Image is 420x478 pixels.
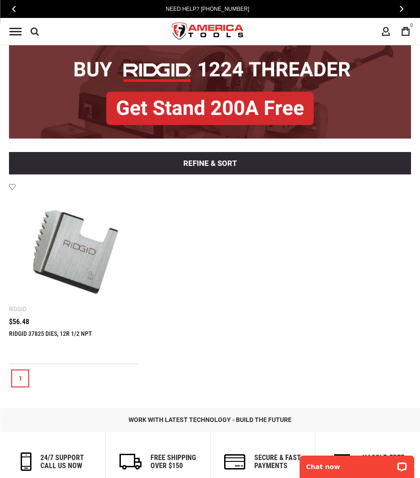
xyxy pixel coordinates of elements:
[163,4,252,13] a: Need Help? [PHONE_NUMBER]
[9,42,411,49] a: BOGO: Buy RIDGID® 1224 Threader, Get Stand 200A Free!
[12,5,16,12] span: Previous
[9,28,22,35] div: Menu
[9,305,27,313] div: Ridgid
[9,330,92,337] a: RIDGID 37825 DIES, 12R 1/2 NPT
[11,369,29,387] a: 1
[9,318,29,326] span: $56.48
[164,15,252,48] img: America Tools
[9,42,411,139] img: BOGO: Buy RIDGID® 1224 Threader, Get Stand 200A Free!
[9,152,411,174] button: Refine & sort
[410,23,413,28] span: 0
[397,23,414,40] a: 0
[400,5,403,12] span: Next
[40,454,84,469] h6: 24/7 support call us now
[164,15,252,48] a: store logo
[18,192,129,304] img: RIDGID 37825 DIES, 12R 1/2 NPT
[254,454,301,469] h6: secure & fast payments
[150,454,196,469] h6: Free Shipping Over $150
[294,450,420,478] iframe: LiveChat chat widget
